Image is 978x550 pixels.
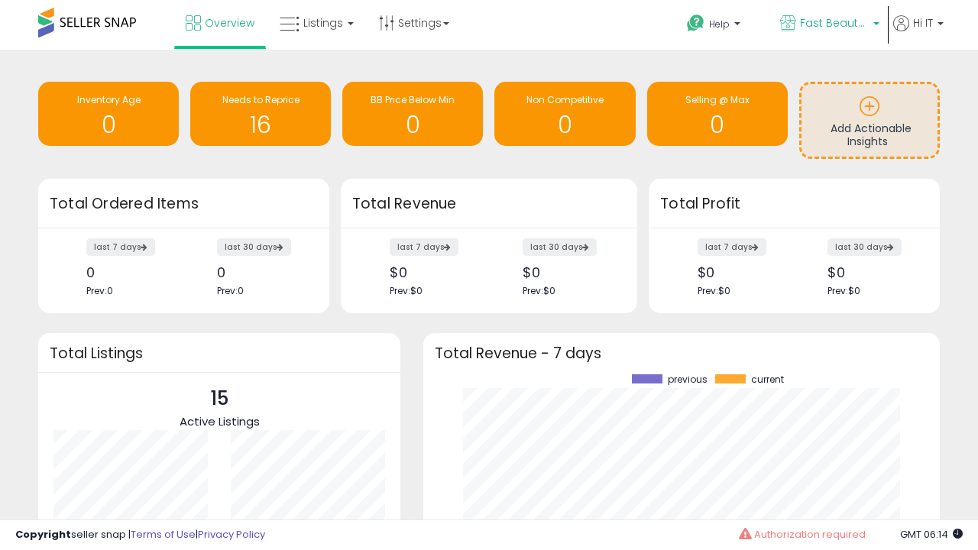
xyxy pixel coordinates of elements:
div: $0 [698,264,783,280]
span: Prev: $0 [390,284,423,297]
span: Active Listings [180,413,260,429]
span: 2025-08-12 06:14 GMT [900,527,963,542]
a: BB Price Below Min 0 [342,82,483,146]
i: Get Help [686,14,705,33]
span: Add Actionable Insights [831,121,912,150]
h3: Total Ordered Items [50,193,318,215]
div: $0 [523,264,610,280]
label: last 7 days [698,238,766,256]
a: Non Competitive 0 [494,82,635,146]
span: Prev: 0 [86,284,113,297]
h1: 0 [46,112,171,137]
div: $0 [390,264,478,280]
strong: Copyright [15,527,71,542]
span: Needs to Reprice [222,93,300,106]
span: Prev: $0 [523,284,555,297]
div: 0 [86,264,172,280]
span: Help [709,18,730,31]
h3: Total Listings [50,348,389,359]
span: Prev: $0 [698,284,730,297]
span: previous [668,374,708,385]
h3: Total Revenue [352,193,626,215]
span: current [751,374,784,385]
span: Selling @ Max [685,93,750,106]
span: Hi IT [913,15,933,31]
a: Terms of Use [131,527,196,542]
h1: 16 [198,112,323,137]
h3: Total Revenue - 7 days [435,348,928,359]
div: $0 [827,264,913,280]
a: Needs to Reprice 16 [190,82,331,146]
label: last 30 days [827,238,902,256]
a: Selling @ Max 0 [647,82,788,146]
span: Fast Beauty ([GEOGRAPHIC_DATA]) [800,15,869,31]
span: BB Price Below Min [371,93,455,106]
h1: 0 [502,112,627,137]
span: Non Competitive [526,93,604,106]
a: Inventory Age 0 [38,82,179,146]
a: Add Actionable Insights [802,84,938,157]
label: last 30 days [217,238,291,256]
a: Help [675,2,766,50]
a: Privacy Policy [198,527,265,542]
p: 15 [180,384,260,413]
span: Listings [303,15,343,31]
span: Prev: 0 [217,284,244,297]
h1: 0 [655,112,780,137]
h3: Total Profit [660,193,928,215]
span: Overview [205,15,254,31]
span: Prev: $0 [827,284,860,297]
div: seller snap | | [15,528,265,542]
h1: 0 [350,112,475,137]
label: last 7 days [390,238,458,256]
div: 0 [217,264,303,280]
label: last 30 days [523,238,597,256]
a: Hi IT [893,15,944,50]
span: Inventory Age [77,93,141,106]
label: last 7 days [86,238,155,256]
